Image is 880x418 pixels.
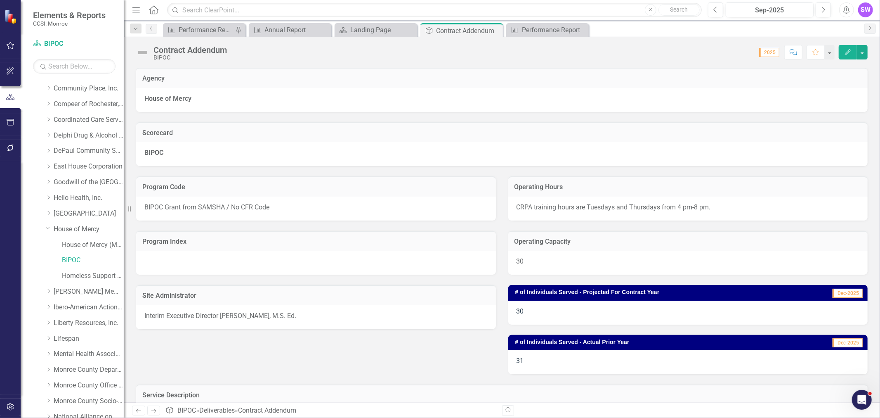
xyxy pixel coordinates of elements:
button: Search [658,4,700,16]
h3: # of Individuals Served - Actual Prior Year [515,339,790,345]
a: Performance Report [508,25,587,35]
a: DePaul Community Services, lnc. [54,146,124,156]
div: Performance Report [179,25,233,35]
iframe: Intercom live chat [852,390,872,410]
a: Coordinated Care Services Inc. [54,115,124,125]
div: » » [165,406,495,416]
strong: House of Mercy [144,95,191,102]
span: 30 [517,257,524,265]
a: Landing Page [337,25,415,35]
a: Compeer of Rochester, Inc. [54,100,124,109]
a: East House Corporation [54,162,124,171]
h3: Program Index [142,238,490,245]
a: Monroe County Socio-Legal Center [54,397,124,406]
a: Ibero-American Action League, Inc. [54,303,124,312]
span: CRPA training hours are Tuesdays and Thursdays from 4 pm-8 pm. [517,203,711,211]
span: Dec-2025 [833,338,863,347]
div: Contract Addendum [436,26,501,36]
a: Lifespan [54,334,124,344]
input: Search ClearPoint... [167,3,702,17]
a: [PERSON_NAME] Memorial Institute, Inc. [54,287,124,297]
div: Contract Addendum [238,406,296,414]
a: House of Mercy [54,225,124,234]
div: Performance Report [522,25,587,35]
h3: Program Code [142,183,490,191]
a: [GEOGRAPHIC_DATA] [54,209,124,218]
p: Interim Executive Director [PERSON_NAME], M.S. Ed. [144,311,488,321]
span: Elements & Reports [33,10,106,20]
a: BIPOC [33,39,116,49]
input: Search Below... [33,59,116,74]
div: Contract Addendum [153,45,227,55]
span: Dec-2025 [833,289,863,298]
a: Monroe County Department of Social Services [54,365,124,375]
small: CCSI: Monroe [33,20,106,27]
span: 31 [517,357,524,365]
h3: Site Administrator [142,292,490,299]
a: Mental Health Association [54,349,124,359]
a: House of Mercy (MCOMH Internal) [62,240,124,250]
h3: Service Description [142,392,861,399]
a: Deliverables [199,406,235,414]
a: Annual Report [251,25,329,35]
a: Community Place, Inc. [54,84,124,93]
a: BIPOC [177,406,196,414]
span: BIPOC Grant from SAMSHA / No CFR Code [144,203,269,211]
img: Not Defined [136,46,149,59]
a: Helio Health, Inc. [54,193,124,203]
a: Goodwill of the [GEOGRAPHIC_DATA] [54,178,124,187]
a: BIPOC [62,256,124,265]
strong: BIPOC [144,149,163,157]
div: Sep-2025 [729,5,811,15]
div: Landing Page [350,25,415,35]
h3: Agency [142,75,861,82]
a: Monroe County Office of Mental Health [54,381,124,390]
a: Performance Report [165,25,233,35]
h3: Scorecard [142,129,861,137]
img: ClearPoint Strategy [4,9,19,24]
button: Sep-2025 [726,2,814,17]
h3: Operating Hours [514,183,862,191]
a: Delphi Drug & Alcohol Council [54,131,124,140]
button: SW [858,2,873,17]
div: Annual Report [264,25,329,35]
a: Homeless Support Services [62,271,124,281]
span: 30 [517,307,524,315]
span: 2025 [759,48,779,57]
span: Search [670,6,688,13]
h3: Operating Capacity [514,238,862,245]
a: Liberty Resources, Inc. [54,318,124,328]
h3: # of Individuals Served - Projected For Contract Year [515,289,802,295]
div: BIPOC [153,55,227,61]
